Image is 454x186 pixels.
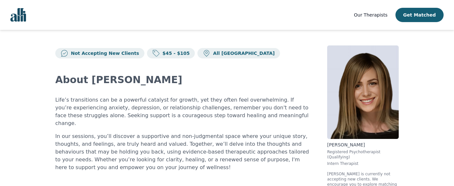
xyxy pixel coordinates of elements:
[210,50,274,56] p: All [GEOGRAPHIC_DATA]
[354,12,387,18] span: Our Therapists
[160,50,190,56] p: $45 - $105
[327,142,399,148] p: [PERSON_NAME]
[354,11,387,19] a: Our Therapists
[55,96,312,127] p: Life’s transitions can be a powerful catalyst for growth, yet they often feel overwhelming. If yo...
[68,50,139,56] p: Not Accepting New Clients
[55,74,312,86] h2: About [PERSON_NAME]
[327,149,399,160] p: Registered Psychotherapist (Qualifying)
[55,132,312,171] p: In our sessions, you’ll discover a supportive and non-judgmental space where your unique story, t...
[327,161,399,166] p: Intern Therapist
[395,8,444,22] button: Get Matched
[327,45,399,139] img: Nechama_Zuchter
[10,8,26,22] img: alli logo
